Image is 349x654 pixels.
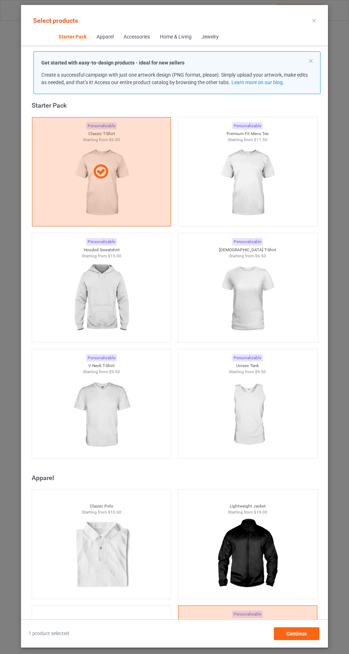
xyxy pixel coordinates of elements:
span: 1 product selected [28,630,69,637]
div: Apparel [32,474,321,482]
div: Starting from [32,253,171,259]
div: Starting from [178,253,317,259]
div: Home & Living [160,34,191,41]
img: regular.jpg [69,259,133,339]
div: Personalizable [86,238,117,246]
div: Continue [274,627,319,640]
img: regular.jpg [215,259,279,339]
span: Starter Pack [53,29,91,46]
div: Starting from [178,369,317,375]
div: Personalizable [232,122,263,130]
span: Select products [33,17,78,24]
span: $6.50 [255,253,266,258]
span: $15.00 [108,253,121,258]
img: regular.jpg [215,143,279,223]
div: Starting from [178,509,317,515]
div: Apparel [96,34,113,41]
div: Starting from [178,137,317,143]
div: Starting from [32,369,171,375]
div: Lightweight Jacket [178,503,317,509]
div: Accessories [123,34,150,41]
span: Create a successful campaign with just one artwork design (PNG format, please). Simply upload you... [41,72,308,85]
span: $9.50 [255,369,266,374]
div: Personalizable [232,354,263,362]
span: Continue [286,631,307,637]
div: Starter Pack [32,101,321,109]
a: Learn more on our blog. [231,79,284,85]
div: Personalizable [232,238,263,246]
div: Jewelry [201,34,218,41]
img: regular.jpg [215,375,279,455]
div: Dress Shirt [32,619,171,625]
img: regular.jpg [69,375,133,455]
div: Hooded Sweatshirt [32,247,171,253]
span: $19.00 [254,510,267,515]
img: regular.jpg [69,515,133,595]
div: Starting from [32,509,171,515]
img: regular.jpg [215,515,279,595]
div: Classic Polo [32,503,171,509]
span: $9.50 [109,369,120,374]
strong: Get started with easy-to-design products - ideal for new sellers [41,60,184,66]
div: Premium Fit Mens Tee [178,131,317,137]
span: $10.00 [108,510,121,515]
span: $11.50 [254,137,267,142]
div: V-Neck T-Shirt [32,363,171,369]
div: Unisex Tank [178,363,317,369]
div: [DEMOGRAPHIC_DATA] T-Shirt [178,247,317,253]
div: Personalizable [86,354,117,362]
